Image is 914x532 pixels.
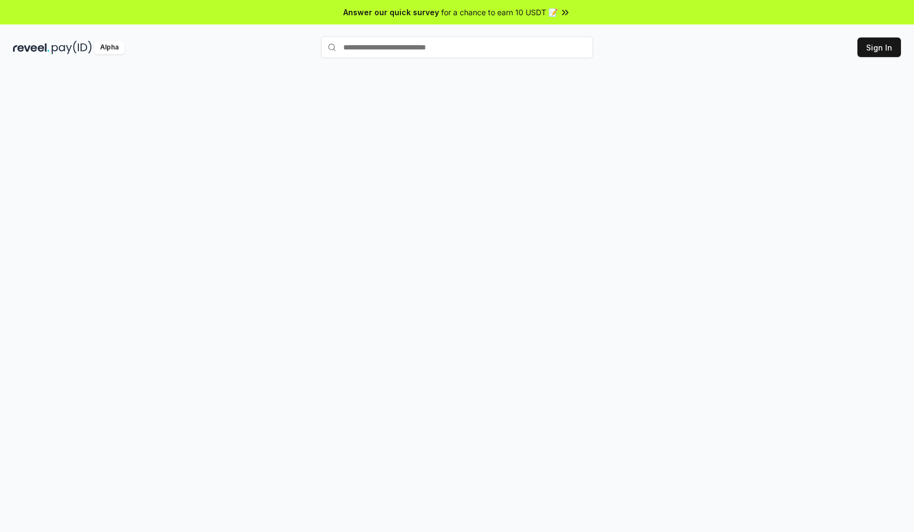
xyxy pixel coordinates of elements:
[52,41,92,54] img: pay_id
[13,41,50,54] img: reveel_dark
[94,41,125,54] div: Alpha
[343,7,439,18] span: Answer our quick survey
[857,37,901,57] button: Sign In
[441,7,558,18] span: for a chance to earn 10 USDT 📝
